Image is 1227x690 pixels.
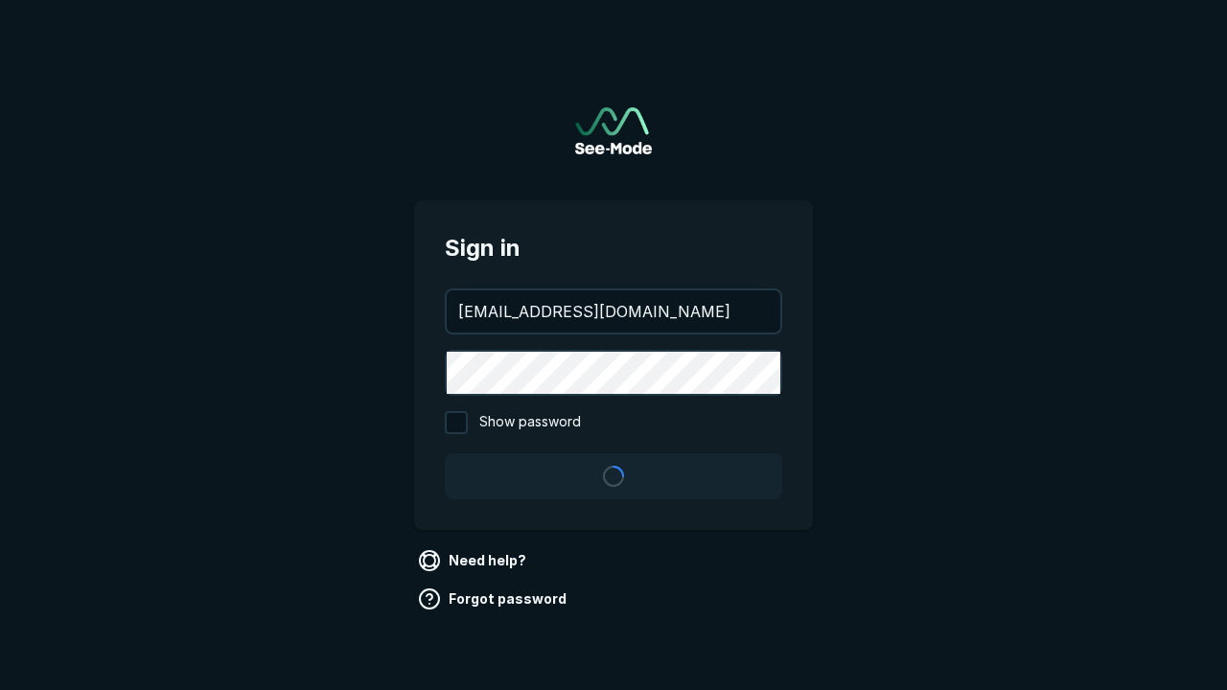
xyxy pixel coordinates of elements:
input: your@email.com [447,290,780,333]
img: See-Mode Logo [575,107,652,154]
span: Show password [479,411,581,434]
a: Go to sign in [575,107,652,154]
a: Need help? [414,545,534,576]
a: Forgot password [414,584,574,614]
span: Sign in [445,231,782,265]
